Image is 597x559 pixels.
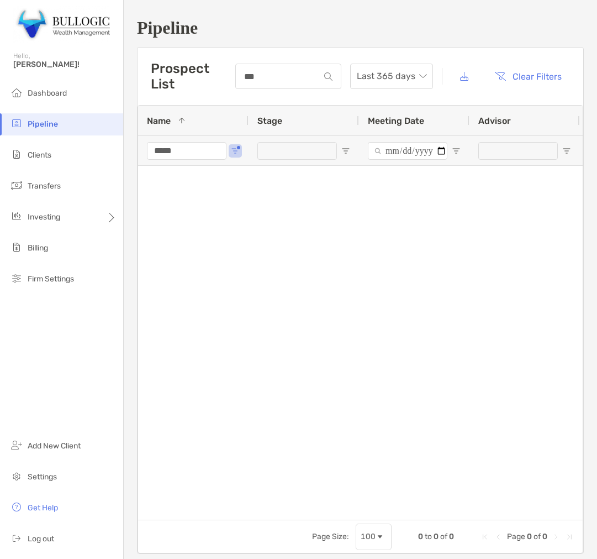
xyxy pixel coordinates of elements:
input: Meeting Date Filter Input [368,142,447,160]
img: dashboard icon [10,86,23,99]
span: Dashboard [28,88,67,98]
input: Name Filter Input [147,142,226,160]
img: input icon [324,72,332,81]
img: pipeline icon [10,117,23,130]
img: get-help icon [10,500,23,514]
span: Meeting Date [368,116,424,126]
span: Last 365 days [357,64,426,88]
button: Open Filter Menu [341,147,350,155]
span: [PERSON_NAME]! [13,60,117,69]
span: Pipeline [28,119,58,129]
span: Name [147,116,171,126]
button: Clear Filters [486,64,570,88]
span: 0 [418,532,423,541]
button: Open Filter Menu [231,147,240,155]
button: Open Filter Menu [452,147,461,155]
div: Next Page [552,532,561,541]
img: investing icon [10,210,23,223]
h3: Prospect List [151,61,235,92]
span: Billing [28,243,48,253]
img: billing icon [10,241,23,254]
span: Investing [28,212,60,222]
button: Open Filter Menu [562,147,571,155]
span: to [425,532,432,541]
span: Get Help [28,503,58,513]
img: Zoe Logo [13,4,110,44]
span: 0 [527,532,532,541]
div: Last Page [565,532,574,541]
img: add_new_client icon [10,438,23,452]
div: Previous Page [494,532,503,541]
div: First Page [480,532,489,541]
span: 0 [449,532,454,541]
span: Stage [257,116,282,126]
img: settings icon [10,469,23,483]
img: firm-settings icon [10,271,23,285]
div: 100 [361,532,376,541]
span: 0 [542,532,547,541]
span: Page [507,532,525,541]
div: Page Size: [312,532,349,541]
h1: Pipeline [137,18,584,38]
span: Firm Settings [28,274,74,284]
span: Log out [28,534,54,544]
span: of [533,532,541,541]
div: Page Size [356,524,392,550]
span: Advisor [478,116,511,126]
span: Clients [28,150,51,160]
img: logout icon [10,531,23,545]
img: clients icon [10,148,23,161]
span: of [440,532,447,541]
span: Transfers [28,181,61,191]
span: 0 [434,532,438,541]
span: Settings [28,472,57,482]
img: transfers icon [10,179,23,192]
span: Add New Client [28,441,81,451]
